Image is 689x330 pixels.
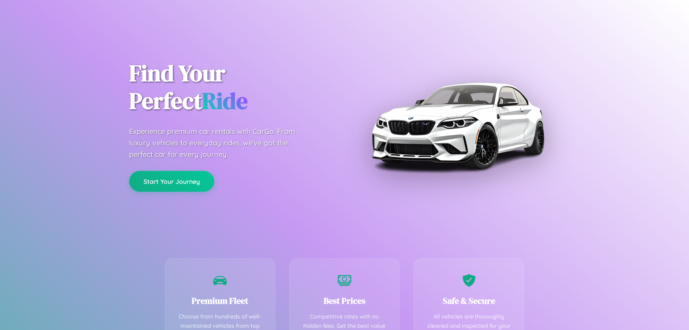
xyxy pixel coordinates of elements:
[129,60,334,115] h1: Find Your Perfect
[129,126,309,160] p: Experience premium car rentals with CarGo. From luxury vehicles to everyday rides, we've got the ...
[301,295,389,307] h3: Best Prices
[176,295,264,307] h3: Premium Fleet
[425,295,513,307] h3: Safe & Secure
[202,85,248,116] span: Ride
[129,171,214,192] button: Start Your Journey
[368,36,547,215] img: Premium BMW car rental vehicle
